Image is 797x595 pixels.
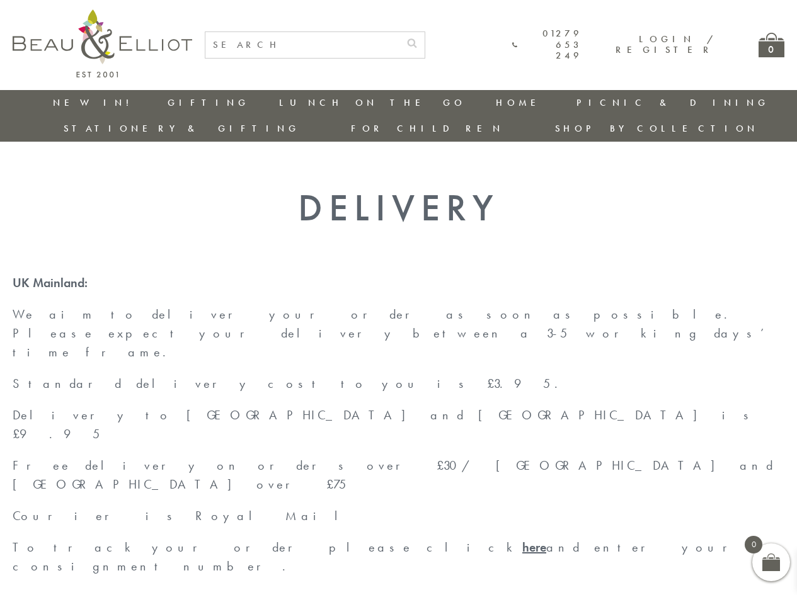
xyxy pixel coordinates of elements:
a: 01279 653 249 [512,28,582,61]
strong: UK Mainland: [13,275,88,291]
a: Gifting [168,96,249,109]
p: We aim to deliver your order as soon as possible. Please expect your delivery between a 3-5 worki... [13,305,784,361]
a: Lunch On The Go [279,96,466,109]
p: Delivery to [GEOGRAPHIC_DATA] and [GEOGRAPHIC_DATA] is £9.95 [13,405,784,443]
a: Shop by collection [555,122,759,135]
p: Free delivery on orders over £30/ [GEOGRAPHIC_DATA] and [GEOGRAPHIC_DATA] over £75 [13,456,784,494]
a: Login / Register [616,33,714,56]
a: Home [496,96,546,109]
p: Standard delivery cost to you is £3.95. [13,374,784,393]
a: Picnic & Dining [576,96,769,109]
input: SEARCH [205,32,399,58]
a: For Children [351,122,504,135]
img: logo [13,9,192,77]
a: New in! [53,96,137,109]
a: 0 [759,33,784,57]
p: To track your order please click and enter your consignment number. [13,538,784,575]
span: 0 [745,536,762,553]
a: here [522,539,546,555]
a: Stationery & Gifting [64,122,300,135]
h1: Delivery [13,186,784,229]
p: Courier is Royal Mail [13,506,784,525]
